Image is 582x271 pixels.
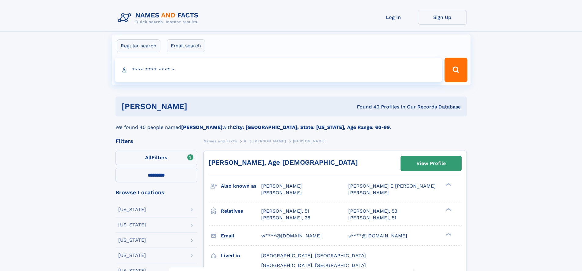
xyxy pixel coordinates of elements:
[115,138,197,144] div: Filters
[272,104,461,110] div: Found 40 Profiles In Our Records Database
[118,238,146,243] div: [US_STATE]
[244,139,247,143] span: R
[115,58,442,82] input: search input
[348,183,436,189] span: [PERSON_NAME] E [PERSON_NAME]
[145,155,152,160] span: All
[444,232,452,236] div: ❯
[118,222,146,227] div: [US_STATE]
[118,253,146,258] div: [US_STATE]
[445,58,467,82] button: Search Button
[418,10,467,25] a: Sign Up
[115,190,197,195] div: Browse Locations
[244,137,247,145] a: R
[444,207,452,211] div: ❯
[261,262,366,268] span: [GEOGRAPHIC_DATA], [GEOGRAPHIC_DATA]
[444,183,452,187] div: ❯
[261,253,366,258] span: [GEOGRAPHIC_DATA], [GEOGRAPHIC_DATA]
[115,151,197,165] label: Filters
[261,190,302,196] span: [PERSON_NAME]
[416,156,446,170] div: View Profile
[117,39,160,52] label: Regular search
[115,116,467,131] div: We found 40 people named with .
[348,208,397,214] a: [PERSON_NAME], 53
[221,231,261,241] h3: Email
[167,39,205,52] label: Email search
[261,183,302,189] span: [PERSON_NAME]
[221,181,261,191] h3: Also known as
[209,159,358,166] a: [PERSON_NAME], Age [DEMOGRAPHIC_DATA]
[253,139,286,143] span: [PERSON_NAME]
[181,124,222,130] b: [PERSON_NAME]
[221,206,261,216] h3: Relatives
[203,137,237,145] a: Names and Facts
[118,207,146,212] div: [US_STATE]
[369,10,418,25] a: Log In
[233,124,390,130] b: City: [GEOGRAPHIC_DATA], State: [US_STATE], Age Range: 60-99
[348,190,389,196] span: [PERSON_NAME]
[122,103,272,110] h1: [PERSON_NAME]
[261,214,310,221] a: [PERSON_NAME], 28
[293,139,326,143] span: [PERSON_NAME]
[401,156,461,171] a: View Profile
[115,10,203,26] img: Logo Names and Facts
[221,251,261,261] h3: Lived in
[261,208,309,214] a: [PERSON_NAME], 51
[348,214,396,221] a: [PERSON_NAME], 51
[253,137,286,145] a: [PERSON_NAME]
